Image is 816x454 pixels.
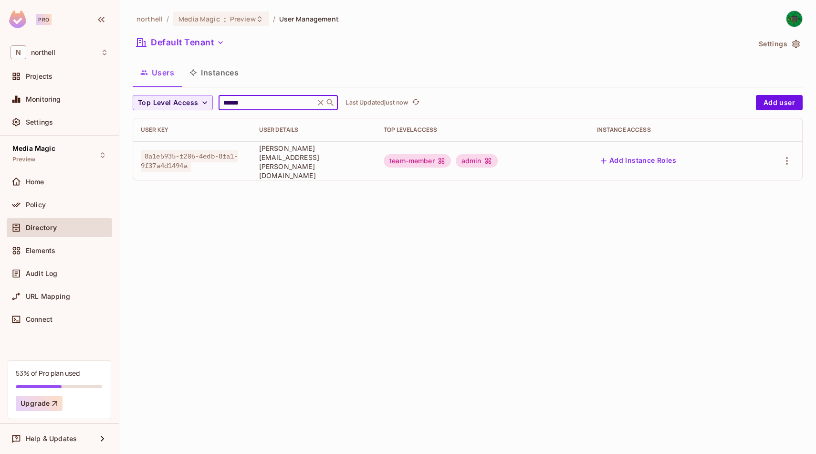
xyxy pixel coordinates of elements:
span: Policy [26,201,46,209]
span: Workspace: northell [31,49,55,56]
div: User Key [141,126,244,134]
span: N [10,45,26,59]
div: Instance Access [597,126,744,134]
span: Preview [230,14,256,23]
span: Monitoring [26,95,61,103]
span: Top Level Access [138,97,198,109]
span: 8a1e5935-f206-4edb-8fa1-9f37a4d1494a [141,150,238,172]
span: Elements [26,247,55,254]
button: Upgrade [16,396,63,411]
span: User Management [279,14,339,23]
img: Harsh Dhakan [786,11,802,27]
span: [PERSON_NAME][EMAIL_ADDRESS][PERSON_NAME][DOMAIN_NAME] [259,144,368,180]
span: refresh [412,98,420,107]
span: Projects [26,73,52,80]
span: Home [26,178,44,186]
span: Media Magic [178,14,220,23]
span: URL Mapping [26,293,70,300]
span: Media Magic [12,145,55,152]
div: team-member [384,154,451,168]
button: Top Level Access [133,95,213,110]
span: Settings [26,118,53,126]
button: Add Instance Roles [597,153,680,169]
span: Preview [12,156,35,163]
button: Default Tenant [133,35,228,50]
span: the active workspace [136,14,163,23]
span: : [223,15,227,23]
li: / [273,14,275,23]
li: / [167,14,169,23]
div: admin [456,154,498,168]
button: refresh [410,97,421,108]
span: Click to refresh data [408,97,421,108]
button: Users [133,61,182,84]
span: Help & Updates [26,435,77,443]
button: Add user [756,95,803,110]
span: Audit Log [26,270,57,277]
div: User Details [259,126,368,134]
button: Instances [182,61,246,84]
div: 53% of Pro plan used [16,369,80,378]
img: SReyMgAAAABJRU5ErkJggg== [9,11,26,28]
div: Pro [36,14,52,25]
button: Settings [755,36,803,52]
span: Connect [26,316,52,323]
div: Top Level Access [384,126,582,134]
span: Directory [26,224,57,232]
p: Last Updated just now [345,99,408,106]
